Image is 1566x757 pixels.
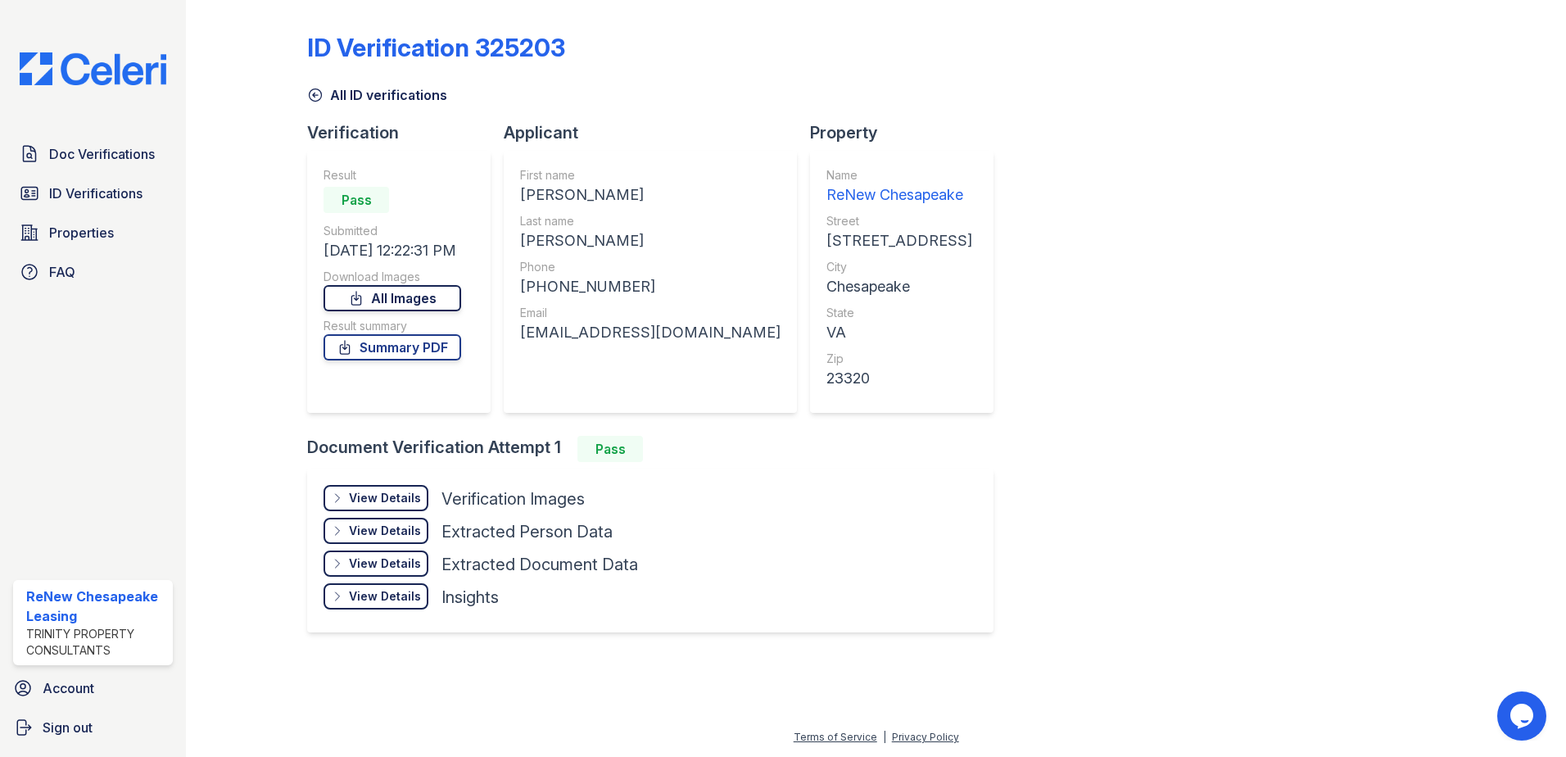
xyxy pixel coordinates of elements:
span: ID Verifications [49,184,143,203]
div: View Details [349,490,421,506]
div: View Details [349,588,421,605]
div: ReNew Chesapeake Leasing [26,587,166,626]
div: View Details [349,555,421,572]
div: VA [826,321,972,344]
div: Extracted Person Data [441,520,613,543]
div: Street [826,213,972,229]
div: [PHONE_NUMBER] [520,275,781,298]
span: Sign out [43,718,93,737]
div: ReNew Chesapeake [826,184,972,206]
div: Zip [826,351,972,367]
a: Terms of Service [794,731,877,743]
div: Phone [520,259,781,275]
div: Trinity Property Consultants [26,626,166,659]
div: Pass [324,187,389,213]
span: FAQ [49,262,75,282]
div: [STREET_ADDRESS] [826,229,972,252]
a: Sign out [7,711,179,744]
a: All ID verifications [307,85,447,105]
a: Name ReNew Chesapeake [826,167,972,206]
div: Submitted [324,223,461,239]
div: ID Verification 325203 [307,33,565,62]
div: Result summary [324,318,461,334]
div: Chesapeake [826,275,972,298]
div: View Details [349,523,421,539]
div: Pass [577,436,643,462]
div: Insights [441,586,499,609]
div: Name [826,167,972,184]
div: Property [810,121,1007,144]
a: FAQ [13,256,173,288]
div: Document Verification Attempt 1 [307,436,1007,462]
div: [EMAIL_ADDRESS][DOMAIN_NAME] [520,321,781,344]
a: All Images [324,285,461,311]
span: Properties [49,223,114,243]
div: [PERSON_NAME] [520,184,781,206]
div: Result [324,167,461,184]
div: City [826,259,972,275]
div: Verification [307,121,504,144]
div: 23320 [826,367,972,390]
a: Properties [13,216,173,249]
div: State [826,305,972,321]
div: Extracted Document Data [441,553,638,576]
img: CE_Logo_Blue-a8612792a0a2168367f1c8372b55b34899dd931a85d93a1a3d3e32e68fde9ad4.png [7,52,179,85]
div: [DATE] 12:22:31 PM [324,239,461,262]
div: Verification Images [441,487,585,510]
div: Applicant [504,121,810,144]
div: First name [520,167,781,184]
a: Account [7,672,179,705]
div: Email [520,305,781,321]
div: Download Images [324,269,461,285]
div: Last name [520,213,781,229]
a: ID Verifications [13,177,173,210]
div: | [883,731,886,743]
span: Doc Verifications [49,144,155,164]
span: Account [43,678,94,698]
iframe: chat widget [1497,691,1550,741]
a: Summary PDF [324,334,461,360]
a: Doc Verifications [13,138,173,170]
div: [PERSON_NAME] [520,229,781,252]
a: Privacy Policy [892,731,959,743]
